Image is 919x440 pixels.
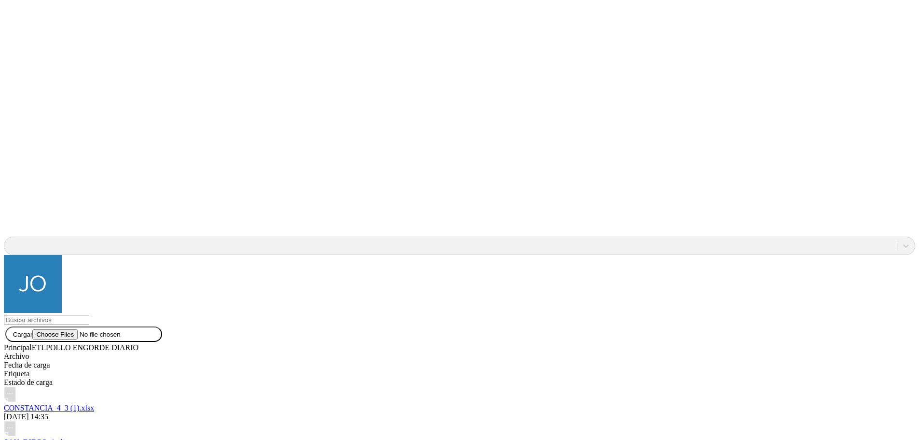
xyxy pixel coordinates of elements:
button: Cargar [5,326,162,342]
div: Estado de carga [4,378,915,387]
div: [DATE] 14:35 [4,412,915,421]
span: ETL [32,343,46,352]
input: Cargar [32,329,154,340]
img: jorge.cifuentes@asimetrix.co profile pic [4,255,62,313]
div: Fecha de carga [4,361,915,369]
label: Cargar [13,331,155,338]
input: Buscar archivos [4,315,89,325]
span: Principal [4,343,32,352]
div: Archivo [4,352,915,361]
div: Etiqueta [4,369,915,378]
span: POLLO ENGORDE DIARIO [46,343,138,352]
a: CONSTANCIA_4_3 (1).xlsx [4,404,94,412]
